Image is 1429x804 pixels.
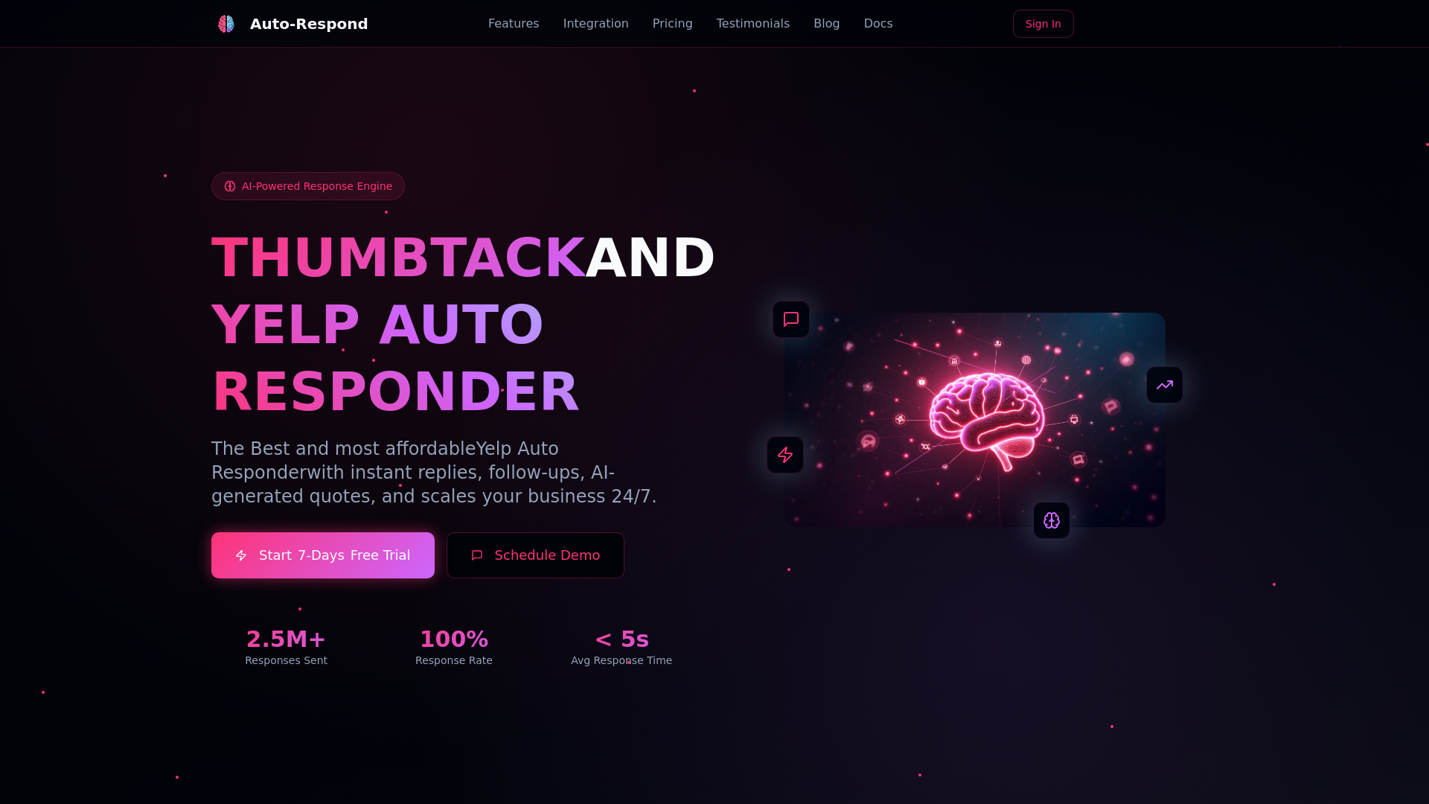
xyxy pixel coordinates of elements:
[1078,8,1225,41] iframe: Sign in with Google Button
[653,15,693,33] a: Pricing
[379,653,528,668] div: Response Rate
[447,532,625,578] button: Schedule Demo
[211,626,361,653] div: 2.5M+
[211,438,559,483] span: Yelp Auto Responder
[217,15,235,33] img: Auto-Respond Logo
[250,13,368,34] div: Auto-Respond
[242,179,392,194] span: AI-Powered Response Engine
[488,15,540,33] a: Features
[211,226,585,289] span: THUMBTACK
[211,437,697,508] p: The Best and most affordable with instant replies, follow-ups, AI-generated quotes, and scales yo...
[563,15,629,33] a: Integration
[547,653,697,668] div: Avg Response Time
[298,545,345,566] span: 7-Days
[1013,10,1074,38] a: Sign In
[717,15,790,33] a: Testimonials
[784,313,1166,527] img: AI Neural Network Brain
[211,653,361,668] div: Responses Sent
[211,9,368,39] a: Auto-Respond LogoAuto-Respond
[864,15,893,33] a: Docs
[211,532,435,578] a: Start7-DaysFree Trial
[585,226,716,289] span: AND
[211,291,697,425] h1: YELP AUTO RESPONDER
[547,626,697,653] div: < 5s
[813,15,840,33] a: Blog
[379,626,528,653] div: 100%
